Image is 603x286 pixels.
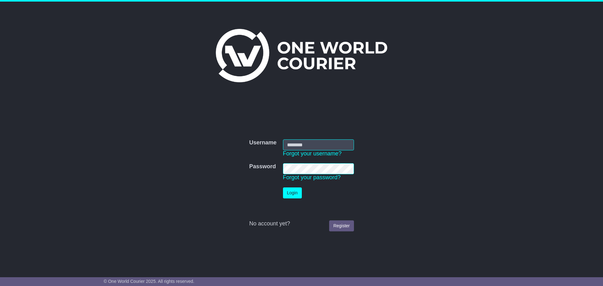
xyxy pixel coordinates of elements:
button: Login [283,187,302,198]
a: Forgot your password? [283,174,341,181]
label: Password [249,163,276,170]
span: © One World Courier 2025. All rights reserved. [104,279,194,284]
a: Forgot your username? [283,150,342,157]
img: One World [216,29,387,82]
div: No account yet? [249,220,354,227]
label: Username [249,139,276,146]
a: Register [329,220,354,231]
